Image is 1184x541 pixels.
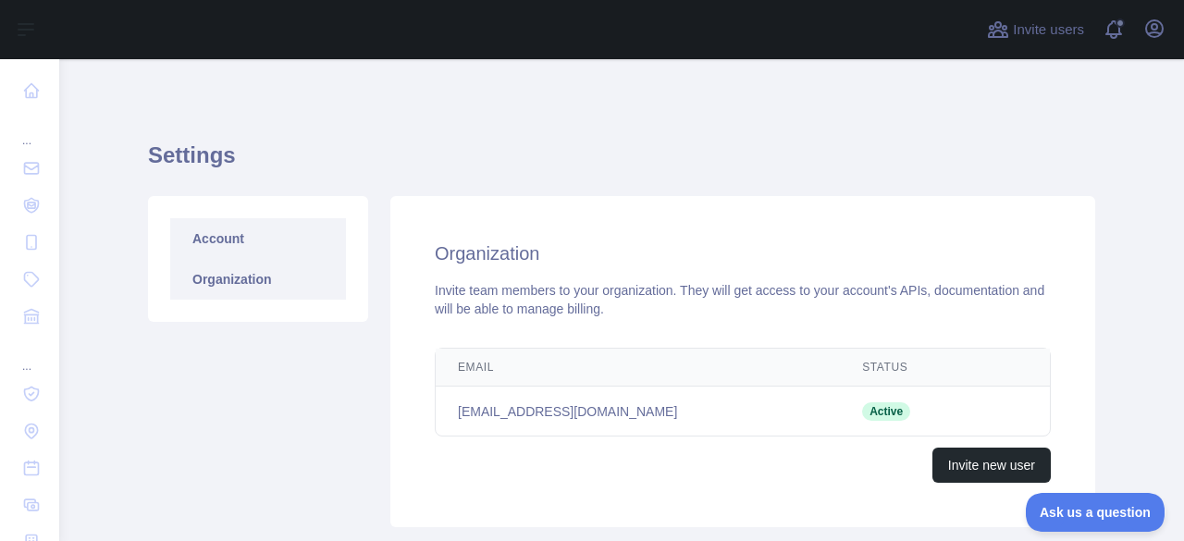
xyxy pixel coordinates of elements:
[1013,19,1084,41] span: Invite users
[932,448,1051,483] button: Invite new user
[170,218,346,259] a: Account
[436,349,840,387] th: Email
[436,387,840,436] td: [EMAIL_ADDRESS][DOMAIN_NAME]
[983,15,1088,44] button: Invite users
[435,281,1051,318] div: Invite team members to your organization. They will get access to your account's APIs, documentat...
[170,259,346,300] a: Organization
[148,141,1095,185] h1: Settings
[1026,493,1165,532] iframe: Toggle Customer Support
[15,111,44,148] div: ...
[840,349,981,387] th: Status
[435,240,1051,266] h2: Organization
[15,337,44,374] div: ...
[862,402,910,421] span: Active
